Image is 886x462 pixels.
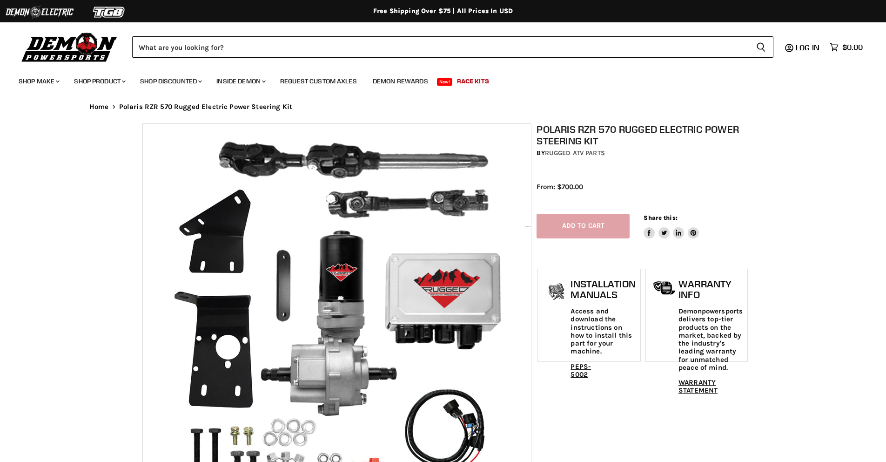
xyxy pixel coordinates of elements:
p: Demonpowersports delivers top-tier products on the market, backed by the industry's leading warra... [678,307,743,372]
button: Search [749,36,773,58]
nav: Breadcrumbs [71,103,815,111]
input: Search [132,36,749,58]
a: WARRANTY STATEMENT [678,378,718,394]
a: Home [89,103,109,111]
ul: Main menu [12,68,860,91]
span: From: $700.00 [537,183,583,191]
h1: Installation Manuals [571,279,635,300]
a: $0.00 [825,41,867,54]
div: by [537,148,749,158]
span: New! [437,78,453,86]
img: warranty-icon.png [653,281,676,295]
a: Request Custom Axles [273,72,364,91]
div: Free Shipping Over $75 | All Prices In USD [71,7,815,15]
span: Share this: [644,214,677,221]
a: Log in [792,43,825,52]
aside: Share this: [644,214,699,238]
h1: Warranty Info [678,279,743,300]
form: Product [132,36,773,58]
img: Demon Electric Logo 2 [5,3,74,21]
img: install_manual-icon.png [545,281,568,304]
span: Polaris RZR 570 Rugged Electric Power Steering Kit [119,103,293,111]
span: $0.00 [842,43,863,52]
a: Race Kits [450,72,496,91]
a: Demon Rewards [366,72,435,91]
h1: Polaris RZR 570 Rugged Electric Power Steering Kit [537,123,749,147]
a: Inside Demon [209,72,271,91]
span: Log in [796,43,819,52]
a: Shop Product [67,72,131,91]
a: Shop Discounted [133,72,208,91]
img: TGB Logo 2 [74,3,144,21]
p: Access and download the instructions on how to install this part for your machine. [571,307,635,356]
img: Demon Powersports [19,30,121,63]
a: Rugged ATV Parts [545,149,605,157]
a: Shop Make [12,72,65,91]
a: PEPS-5002 [571,362,591,379]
